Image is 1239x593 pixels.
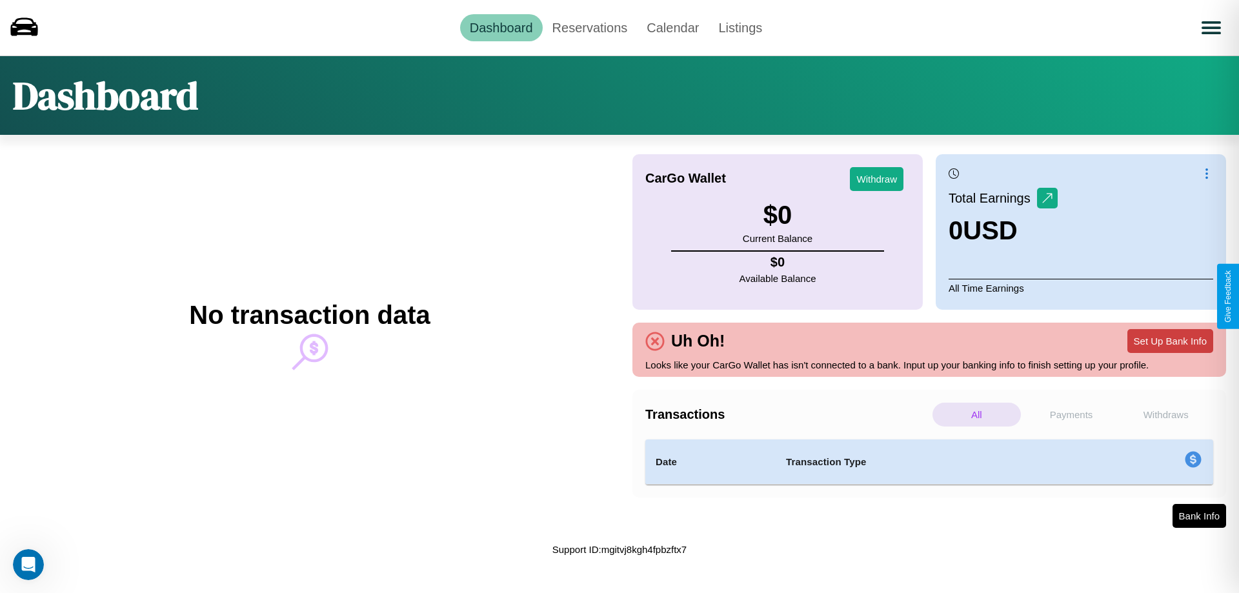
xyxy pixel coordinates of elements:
[709,14,772,41] a: Listings
[743,201,812,230] h3: $ 0
[1127,329,1213,353] button: Set Up Bank Info
[1122,403,1210,427] p: Withdraws
[786,454,1079,470] h4: Transaction Type
[543,14,638,41] a: Reservations
[189,301,430,330] h2: No transaction data
[740,255,816,270] h4: $ 0
[645,439,1213,485] table: simple table
[850,167,903,191] button: Withdraw
[932,403,1021,427] p: All
[645,407,929,422] h4: Transactions
[743,230,812,247] p: Current Balance
[13,549,44,580] iframe: Intercom live chat
[13,69,198,122] h1: Dashboard
[552,541,687,558] p: Support ID: mgitvj8kgh4fpbzftx7
[645,356,1213,374] p: Looks like your CarGo Wallet has isn't connected to a bank. Input up your banking info to finish ...
[656,454,765,470] h4: Date
[740,270,816,287] p: Available Balance
[665,332,731,350] h4: Uh Oh!
[645,171,726,186] h4: CarGo Wallet
[949,216,1058,245] h3: 0 USD
[949,279,1213,297] p: All Time Earnings
[1193,10,1229,46] button: Open menu
[1224,270,1233,323] div: Give Feedback
[460,14,543,41] a: Dashboard
[1027,403,1116,427] p: Payments
[1173,504,1226,528] button: Bank Info
[637,14,709,41] a: Calendar
[949,186,1037,210] p: Total Earnings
